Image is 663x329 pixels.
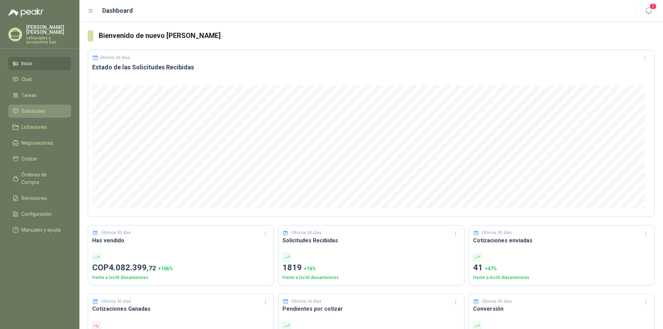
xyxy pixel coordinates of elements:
[8,192,71,205] a: Remisiones
[101,298,131,305] p: Últimos 30 días
[21,194,47,202] span: Remisiones
[8,89,71,102] a: Tareas
[282,236,460,245] h3: Solicitudes Recibidas
[282,304,460,313] h3: Pendientes por cotizar
[92,236,269,245] h3: Has vendido
[147,264,156,272] span: ,72
[99,30,655,41] h3: Bienvenido de nuevo [PERSON_NAME]
[21,91,37,99] span: Tareas
[291,230,321,236] p: Últimos 30 días
[158,266,173,271] span: + 106 %
[8,152,71,165] a: Cotizar
[21,226,61,234] span: Manuales y ayuda
[102,6,133,16] h1: Dashboard
[8,8,44,17] img: Logo peakr
[8,207,71,221] a: Configuración
[92,261,269,274] p: COP
[109,263,156,272] span: 4.082.399
[21,76,32,83] span: Chat
[8,120,71,134] a: Licitaciones
[473,236,650,245] h3: Cotizaciones enviadas
[8,105,71,118] a: Solicitudes
[473,304,650,313] h3: Conversión
[21,210,52,218] span: Configuración
[482,230,512,236] p: Últimos 30 días
[21,139,53,147] span: Negociaciones
[291,298,321,305] p: Últimos 30 días
[473,274,650,281] p: Frente a los 30 días anteriores
[8,168,71,189] a: Órdenes de Compra
[100,55,130,60] p: Últimos 30 días
[21,155,37,163] span: Cotizar
[92,274,269,281] p: Frente a los 30 días anteriores
[21,171,65,186] span: Órdenes de Compra
[8,136,71,149] a: Negociaciones
[21,60,32,67] span: Inicio
[92,304,269,313] h3: Cotizaciones Ganadas
[482,298,512,305] p: Últimos 30 días
[282,261,460,274] p: 1819
[8,57,71,70] a: Inicio
[21,107,45,115] span: Solicitudes
[8,73,71,86] a: Chat
[8,223,71,236] a: Manuales y ayuda
[485,266,497,271] span: + 47 %
[649,3,657,10] span: 1
[92,63,650,71] h3: Estado de las Solicitudes Recibidas
[101,230,131,236] p: Últimos 30 días
[473,261,650,274] p: 41
[304,266,316,271] span: + 16 %
[282,274,460,281] p: Frente a los 30 días anteriores
[642,5,655,17] button: 1
[21,123,47,131] span: Licitaciones
[26,36,71,44] p: valvuniples y accesorios sas
[26,25,71,35] p: [PERSON_NAME] [PERSON_NAME]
